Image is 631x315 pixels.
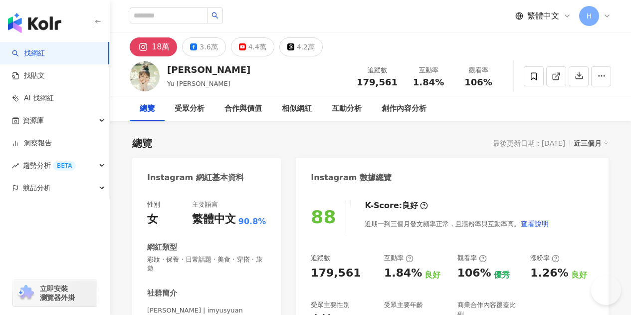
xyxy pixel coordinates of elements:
[384,254,414,263] div: 互動率
[493,139,565,147] div: 最後更新日期：[DATE]
[459,65,497,75] div: 觀看率
[147,255,266,273] span: 彩妝 · 保養 · 日常話題 · 美食 · 穿搭 · 旅遊
[279,37,323,56] button: 4.2萬
[311,172,392,183] div: Instagram 數據總覽
[574,137,609,150] div: 近三個月
[587,10,592,21] span: H
[132,136,152,150] div: 總覽
[130,61,160,91] img: KOL Avatar
[147,306,266,315] span: [PERSON_NAME] | imyusyuan
[12,138,52,148] a: 洞察報告
[147,288,177,299] div: 社群簡介
[464,77,492,87] span: 106%
[384,266,422,281] div: 1.84%
[152,40,170,54] div: 18萬
[248,40,266,54] div: 4.4萬
[192,200,218,209] div: 主要語言
[224,103,262,115] div: 合作與價值
[167,63,250,76] div: [PERSON_NAME]
[457,266,491,281] div: 106%
[23,154,76,177] span: 趨勢分析
[357,65,398,75] div: 追蹤數
[311,254,330,263] div: 追蹤數
[192,212,236,227] div: 繁體中文
[571,270,587,281] div: 良好
[167,80,230,87] span: Yu [PERSON_NAME]
[147,212,158,227] div: 女
[12,48,45,58] a: search找網紅
[521,220,549,228] span: 查看說明
[311,266,361,281] div: 179,561
[16,285,35,301] img: chrome extension
[410,65,447,75] div: 互動率
[231,37,274,56] button: 4.4萬
[40,284,75,302] span: 立即安裝 瀏覽器外掛
[8,13,61,33] img: logo
[147,200,160,209] div: 性別
[13,280,97,307] a: chrome extension立即安裝 瀏覽器外掛
[147,172,244,183] div: Instagram 網紅基本資料
[457,254,487,263] div: 觀看率
[365,200,428,211] div: K-Score :
[365,214,549,234] div: 近期一到三個月發文頻率正常，且漲粉率與互動率高。
[311,301,350,310] div: 受眾主要性別
[527,10,559,21] span: 繁體中文
[238,216,266,227] span: 90.8%
[332,103,362,115] div: 互動分析
[23,109,44,132] span: 資源庫
[53,161,76,171] div: BETA
[23,177,51,199] span: 競品分析
[140,103,155,115] div: 總覽
[494,270,510,281] div: 優秀
[12,93,54,103] a: AI 找網紅
[200,40,217,54] div: 3.6萬
[413,77,444,87] span: 1.84%
[12,162,19,169] span: rise
[520,214,549,234] button: 查看說明
[211,12,218,19] span: search
[182,37,225,56] button: 3.6萬
[297,40,315,54] div: 4.2萬
[311,207,336,227] div: 88
[530,254,560,263] div: 漲粉率
[147,242,177,253] div: 網紅類型
[130,37,177,56] button: 18萬
[384,301,423,310] div: 受眾主要年齡
[175,103,205,115] div: 受眾分析
[282,103,312,115] div: 相似網紅
[591,275,621,305] iframe: Help Scout Beacon - Open
[12,71,45,81] a: 找貼文
[382,103,426,115] div: 創作內容分析
[530,266,568,281] div: 1.26%
[357,77,398,87] span: 179,561
[402,200,418,211] div: 良好
[424,270,440,281] div: 良好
